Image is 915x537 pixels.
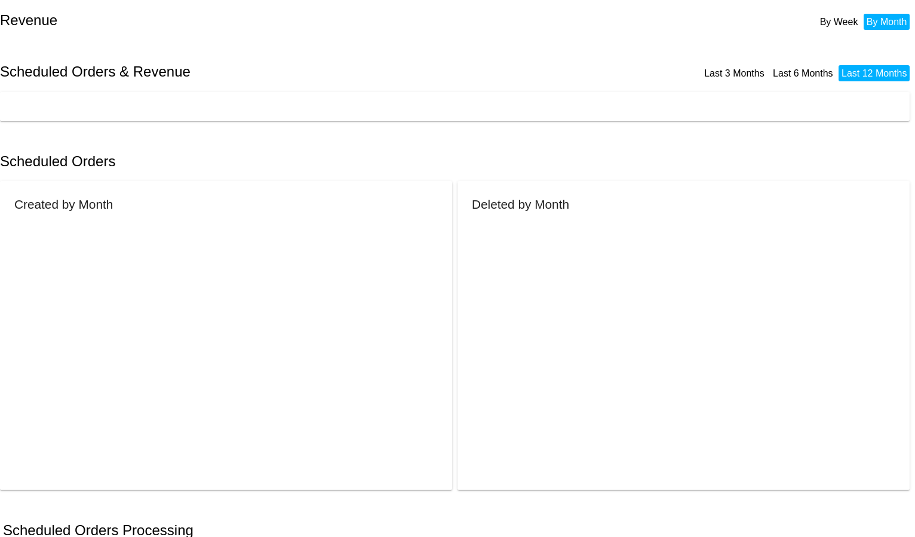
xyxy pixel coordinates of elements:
[14,197,113,211] h2: Created by Month
[773,68,833,78] a: Last 6 Months
[842,68,907,78] a: Last 12 Months
[472,197,569,211] h2: Deleted by Month
[704,68,764,78] a: Last 3 Months
[864,14,910,30] li: By Month
[817,14,861,30] li: By Week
